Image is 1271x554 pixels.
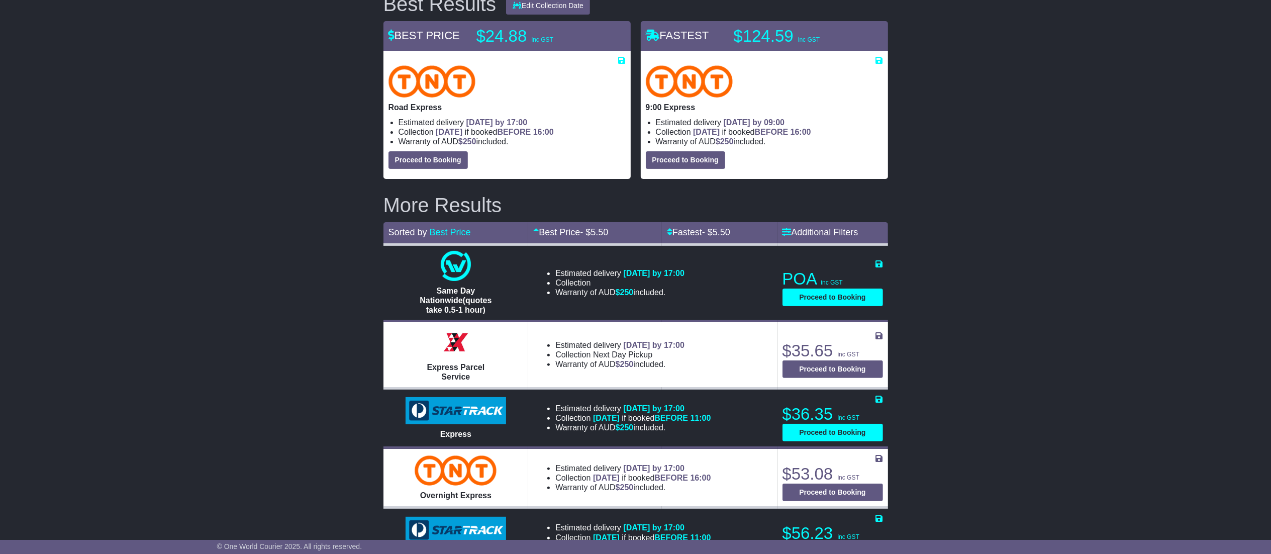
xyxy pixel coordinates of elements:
[623,523,685,532] span: [DATE] by 17:00
[420,287,492,314] span: Same Day Nationwide(quotes take 0.5-1 hour)
[616,423,634,432] span: $
[555,523,711,532] li: Estimated delivery
[783,484,883,501] button: Proceed to Booking
[702,227,730,237] span: - $
[406,517,506,544] img: StarTrack: Premium
[399,127,626,137] li: Collection
[783,289,883,306] button: Proceed to Booking
[436,128,462,136] span: [DATE]
[646,29,709,42] span: FASTEST
[555,473,711,483] li: Collection
[656,118,883,127] li: Estimated delivery
[555,350,685,359] li: Collection
[383,194,888,216] h2: More Results
[458,137,476,146] span: $
[533,128,554,136] span: 16:00
[620,423,634,432] span: 250
[593,474,711,482] span: if booked
[399,137,626,146] li: Warranty of AUD included.
[532,36,553,43] span: inc GST
[430,227,471,237] a: Best Price
[533,227,608,237] a: Best Price- $5.50
[838,351,859,358] span: inc GST
[798,36,820,43] span: inc GST
[498,128,531,136] span: BEFORE
[217,542,362,550] span: © One World Courier 2025. All rights reserved.
[593,533,620,542] span: [DATE]
[691,414,711,422] span: 11:00
[463,137,476,146] span: 250
[623,464,685,473] span: [DATE] by 17:00
[555,340,685,350] li: Estimated delivery
[420,491,492,500] span: Overnight Express
[783,227,858,237] a: Additional Filters
[427,363,485,381] span: Express Parcel Service
[555,533,711,542] li: Collection
[616,483,634,492] span: $
[580,227,608,237] span: - $
[783,341,883,361] p: $35.65
[724,118,785,127] span: [DATE] by 09:00
[388,227,427,237] span: Sorted by
[656,127,883,137] li: Collection
[693,128,720,136] span: [DATE]
[720,137,734,146] span: 250
[734,26,859,46] p: $124.59
[691,474,711,482] span: 16:00
[399,118,626,127] li: Estimated delivery
[555,464,711,473] li: Estimated delivery
[555,288,685,297] li: Warranty of AUD included.
[476,26,602,46] p: $24.88
[783,523,883,543] p: $56.23
[441,327,471,357] img: Border Express: Express Parcel Service
[593,533,711,542] span: if booked
[821,279,843,286] span: inc GST
[783,404,883,424] p: $36.35
[441,251,471,281] img: One World Courier: Same Day Nationwide(quotes take 0.5-1 hour)
[555,359,685,369] li: Warranty of AUD included.
[623,404,685,413] span: [DATE] by 17:00
[713,227,730,237] span: 5.50
[623,341,685,349] span: [DATE] by 17:00
[388,65,476,98] img: TNT Domestic: Road Express
[555,404,711,413] li: Estimated delivery
[646,151,725,169] button: Proceed to Booking
[593,474,620,482] span: [DATE]
[783,269,883,289] p: POA
[693,128,811,136] span: if booked
[646,65,733,98] img: TNT Domestic: 9:00 Express
[654,474,688,482] span: BEFORE
[406,397,506,424] img: StarTrack: Express
[755,128,789,136] span: BEFORE
[436,128,553,136] span: if booked
[388,29,460,42] span: BEST PRICE
[388,103,626,112] p: Road Express
[620,483,634,492] span: 250
[555,413,711,423] li: Collection
[415,455,497,486] img: TNT Domestic: Overnight Express
[646,103,883,112] p: 9:00 Express
[656,137,883,146] li: Warranty of AUD included.
[440,430,471,438] span: Express
[388,151,468,169] button: Proceed to Booking
[783,360,883,378] button: Proceed to Booking
[838,414,859,421] span: inc GST
[654,414,688,422] span: BEFORE
[616,360,634,368] span: $
[466,118,528,127] span: [DATE] by 17:00
[593,414,711,422] span: if booked
[593,414,620,422] span: [DATE]
[616,288,634,297] span: $
[783,424,883,441] button: Proceed to Booking
[555,268,685,278] li: Estimated delivery
[555,483,711,492] li: Warranty of AUD included.
[623,269,685,278] span: [DATE] by 17:00
[716,137,734,146] span: $
[591,227,608,237] span: 5.50
[838,474,859,481] span: inc GST
[555,278,685,288] li: Collection
[620,360,634,368] span: 250
[667,227,730,237] a: Fastest- $5.50
[783,464,883,484] p: $53.08
[555,423,711,432] li: Warranty of AUD included.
